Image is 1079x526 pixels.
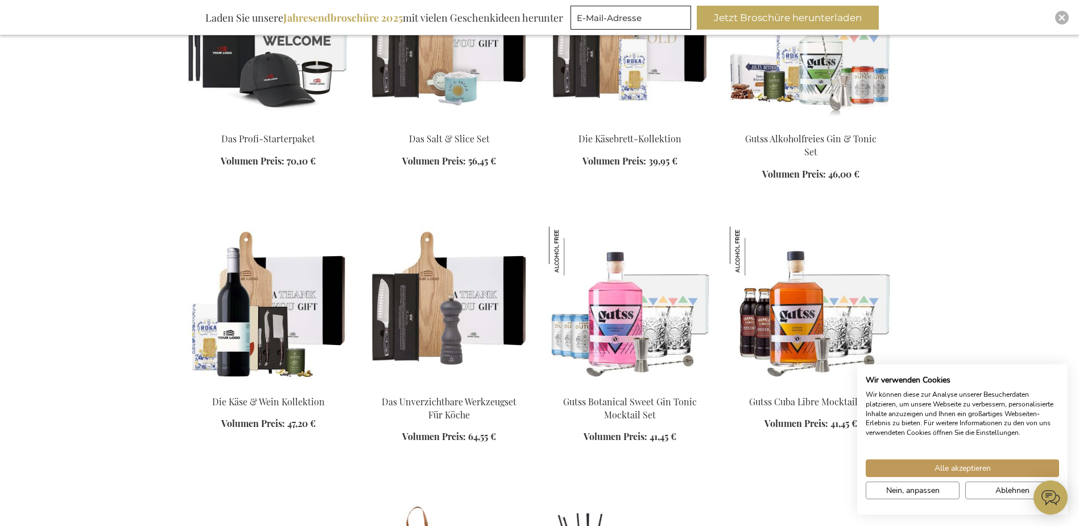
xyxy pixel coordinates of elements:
[648,155,677,167] span: 39,95 €
[221,155,284,167] span: Volumen Preis:
[762,168,826,180] span: Volumen Preis:
[650,430,676,442] span: 41,45 €
[866,459,1059,477] button: Akzeptieren Sie alle cookies
[828,168,859,180] span: 46,00 €
[745,133,877,158] a: Gutss Alkoholfreies Gin & Tonic Set
[549,381,712,392] a: Gutss Botanical Sweet Gin Tonic Mocktail Set Gutss Botanical Sweet Gin Tonic Mocktail Set
[368,118,531,129] a: The Salt & Slice Set Exclusive Business Gift
[730,381,892,392] a: Gutss Cuba Libre Mocktail Set Gutss Cuba Libre Mocktail Set
[866,375,1059,385] h2: Wir verwenden Cookies
[468,155,496,167] span: 56,45 €
[221,133,315,145] a: Das Profi-Starterpaket
[382,396,516,421] a: Das Unverzichtbare Werkzeugset Für Köche
[221,417,285,429] span: Volumen Preis:
[965,482,1059,499] button: Alle verweigern cookies
[549,227,712,386] img: Gutss Botanical Sweet Gin Tonic Mocktail Set
[830,417,857,429] span: 41,45 €
[402,155,466,167] span: Volumen Preis:
[570,6,694,33] form: marketing offers and promotions
[549,227,598,276] img: Gutss Botanical Sweet Gin Tonic Mocktail Set
[1055,11,1069,24] div: Close
[886,484,940,496] span: Nein, anpassen
[402,155,496,168] a: Volumen Preis: 56,45 €
[764,417,857,430] a: Volumen Preis: 41,45 €
[468,430,496,442] span: 64,55 €
[697,6,879,30] button: Jetzt Broschüre herunterladen
[368,381,531,392] a: Das Unverzichtbare Werkzeugset Für Köche
[549,118,712,129] a: The Cheese Board Collection
[866,390,1059,438] p: Wir können diese zur Analyse unserer Besucherdaten platzieren, um unsere Webseite zu verbessern, ...
[221,155,316,168] a: Volumen Preis: 70,10 €
[578,133,681,145] a: Die Käsebrett-Kollektion
[730,227,892,386] img: Gutss Cuba Libre Mocktail Set
[764,417,828,429] span: Volumen Preis:
[212,396,325,408] a: Die Käse & Wein Kollektion
[730,118,892,129] a: Gutss Non-Alcoholic Gin & Tonic Set Gutss Alkoholfreies Gin & Tonic Set
[221,417,316,430] a: Volumen Preis: 47,20 €
[187,381,350,392] a: Die Käse & Wein Kollektion
[409,133,490,145] a: Das Salt & Slice Set
[935,462,991,474] span: Alle akzeptieren
[995,484,1030,496] span: Ablehnen
[584,430,647,442] span: Volumen Preis:
[563,396,697,421] a: Gutss Botanical Sweet Gin Tonic Mocktail Set
[402,430,466,442] span: Volumen Preis:
[287,155,316,167] span: 70,10 €
[582,155,677,168] a: Volumen Preis: 39,95 €
[402,430,496,443] a: Volumen Preis: 64,55 €
[762,168,859,181] a: Volumen Preis: 46,00 €
[1033,480,1068,515] iframe: belco-activator-frame
[368,227,531,386] img: Das Unverzichtbare Werkzeugset Für Köche
[200,6,568,30] div: Laden Sie unsere mit vielen Geschenkideen herunter
[1059,14,1065,21] img: Close
[582,155,646,167] span: Volumen Preis:
[570,6,691,30] input: E-Mail-Adresse
[287,417,316,429] span: 47,20 €
[283,11,403,24] b: Jahresendbroschüre 2025
[730,227,779,276] img: Gutss Cuba Libre Mocktail Set
[187,227,350,386] img: Die Käse & Wein Kollektion
[187,118,350,129] a: The Professional Starter Kit
[866,482,960,499] button: cookie Einstellungen anpassen
[749,396,873,408] a: Gutss Cuba Libre Mocktail Set
[584,430,676,443] a: Volumen Preis: 41,45 €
